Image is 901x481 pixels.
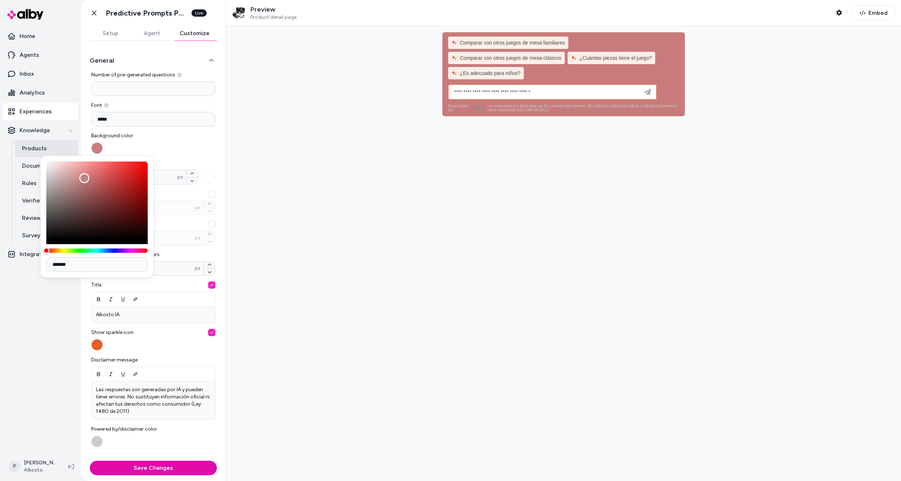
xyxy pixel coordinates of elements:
[204,201,215,208] button: Max height (desktop) px
[204,171,215,183] button: Background borderpx
[250,5,296,14] p: Preview
[117,368,129,381] button: Underline (Ctrl+I)
[22,214,44,222] p: Reviews
[90,71,217,447] div: General
[3,46,78,64] a: Agents
[91,281,215,289] span: Title
[92,293,105,306] button: Bold (Ctrl+B)
[20,70,34,78] p: Inbox
[195,234,201,242] span: px
[3,122,78,139] button: Knowledge
[7,9,43,20] img: alby Logo
[20,126,50,135] p: Knowledge
[117,293,129,306] button: Underline (Ctrl+I)
[3,28,78,45] a: Home
[195,265,201,272] span: px
[15,140,78,157] a: Products
[186,177,198,184] button: Background borderpx
[20,250,53,259] p: Integrations
[22,144,47,153] p: Products
[22,162,53,170] p: Documents
[90,55,217,66] button: General
[105,293,117,306] button: Italic (Ctrl+U)
[92,368,105,381] button: Bold (Ctrl+B)
[91,329,215,336] span: Show sparkle icon
[204,231,215,238] button: Max height (mobile) px
[96,386,211,415] p: Las respuestas son generadas por IA y pueden tener errores. No sustituyen información oficial ni ...
[91,426,215,433] span: Powered by/disclaimer color
[24,459,56,467] p: [PERSON_NAME]
[204,208,215,215] button: Max height (desktop) px
[22,196,60,205] p: Verified Q&As
[204,238,215,245] button: Max height (mobile) px
[91,81,215,96] input: Number of pre-generated questions
[208,190,215,197] button: Max height (desktop) px
[91,71,215,79] span: Number of pre-generated questions
[91,356,215,420] div: Disclaimer message
[204,262,215,268] button: Background rounded cornerspx
[131,26,172,41] button: Agent
[15,209,78,227] a: Reviews
[20,107,52,116] p: Experiences
[105,368,117,381] button: Italic (Ctrl+U)
[129,368,142,381] button: Link
[15,192,78,209] a: Verified Q&As
[22,179,37,188] p: Rules
[20,51,39,59] p: Agents
[3,65,78,83] a: Inbox
[46,162,148,240] div: Color
[204,268,215,276] button: Background rounded cornerspx
[9,461,20,472] span: P
[15,227,78,244] a: Survey Questions
[22,231,70,240] p: Survey Questions
[3,246,78,263] a: Integrations
[3,103,78,120] a: Experiences
[15,157,78,175] a: Documents
[232,6,246,20] img: Juego de Mesa Bingo Balotera de Lujo RONDA
[172,26,217,41] button: Customize
[91,102,215,109] label: Font
[129,293,142,306] button: Link
[4,455,62,478] button: P[PERSON_NAME]Alkosto
[191,9,207,17] div: Live
[186,170,198,177] button: Background borderpx
[3,84,78,101] a: Analytics
[15,175,78,192] a: Rules
[20,88,45,97] p: Analytics
[24,467,56,474] span: Alkosto
[195,204,201,211] span: px
[91,436,103,447] button: Powered by/disclaimer color
[250,14,296,21] span: Product detail page
[106,9,187,18] h1: Predictive Prompts PDP
[90,26,131,41] button: Setup
[90,461,217,475] button: Save Changes
[20,32,35,41] p: Home
[177,173,183,181] span: px
[91,132,151,139] span: Background color
[46,248,148,253] div: Hue
[868,9,888,17] span: Embed
[852,5,895,21] button: Embed
[208,221,215,228] button: Max height (mobile) px
[96,311,211,318] p: Alkosto IA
